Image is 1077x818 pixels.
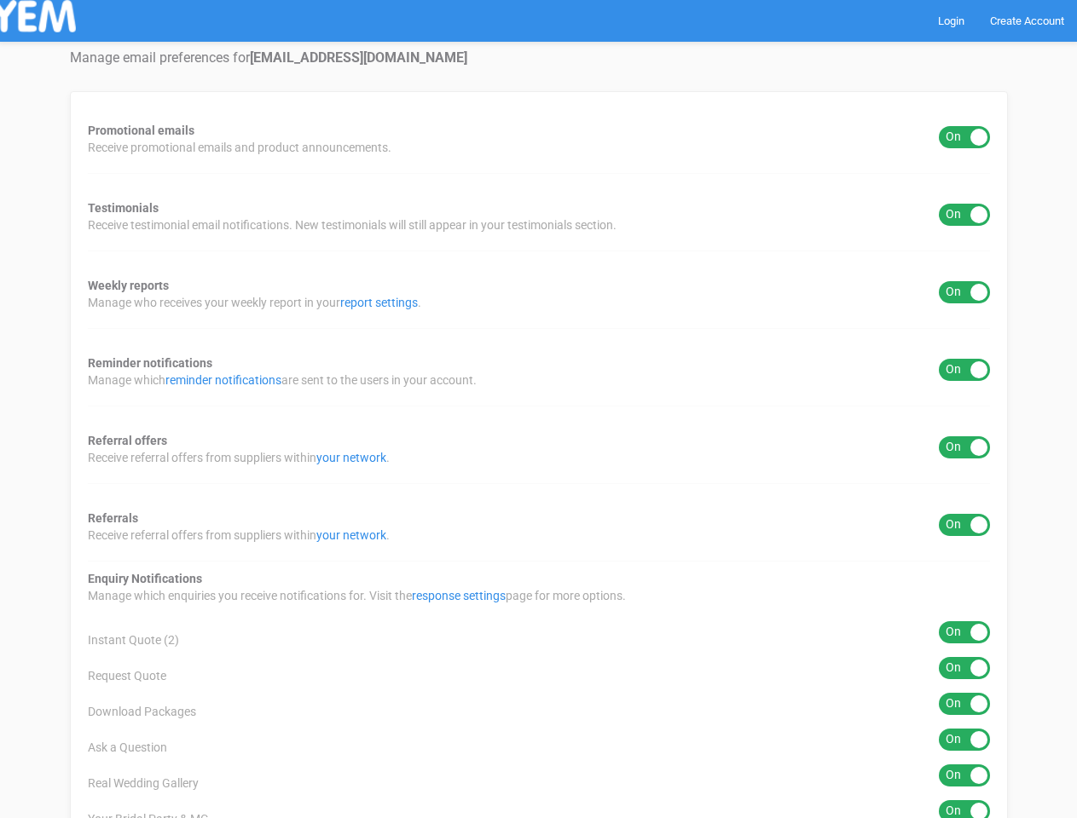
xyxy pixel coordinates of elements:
[88,434,167,447] strong: Referral offers
[88,124,194,137] strong: Promotional emails
[316,451,386,464] a: your network
[88,527,390,544] span: Receive referral offers from suppliers within .
[88,703,196,720] span: Download Packages
[88,201,159,215] strong: Testimonials
[70,50,1008,66] h4: Manage email preferences for
[88,279,169,292] strong: Weekly reports
[88,356,212,370] strong: Reminder notifications
[316,528,386,542] a: your network
[88,294,421,311] span: Manage who receives your weekly report in your .
[165,373,281,387] a: reminder notifications
[88,216,617,233] span: Receive testimonial email notifications. New testimonials will still appear in your testimonials ...
[88,775,199,792] span: Real Wedding Gallery
[412,589,506,602] a: response settings
[88,372,477,389] span: Manage which are sent to the users in your account.
[88,739,167,756] span: Ask a Question
[88,572,202,585] strong: Enquiry Notifications
[340,296,418,309] a: report settings
[88,587,626,604] span: Manage which enquiries you receive notifications for. Visit the page for more options.
[88,449,390,466] span: Receive referral offers from suppliers within .
[88,631,179,648] span: Instant Quote (2)
[88,139,391,156] span: Receive promotional emails and product announcements.
[88,511,138,525] strong: Referrals
[88,667,166,684] span: Request Quote
[250,49,467,66] strong: [EMAIL_ADDRESS][DOMAIN_NAME]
